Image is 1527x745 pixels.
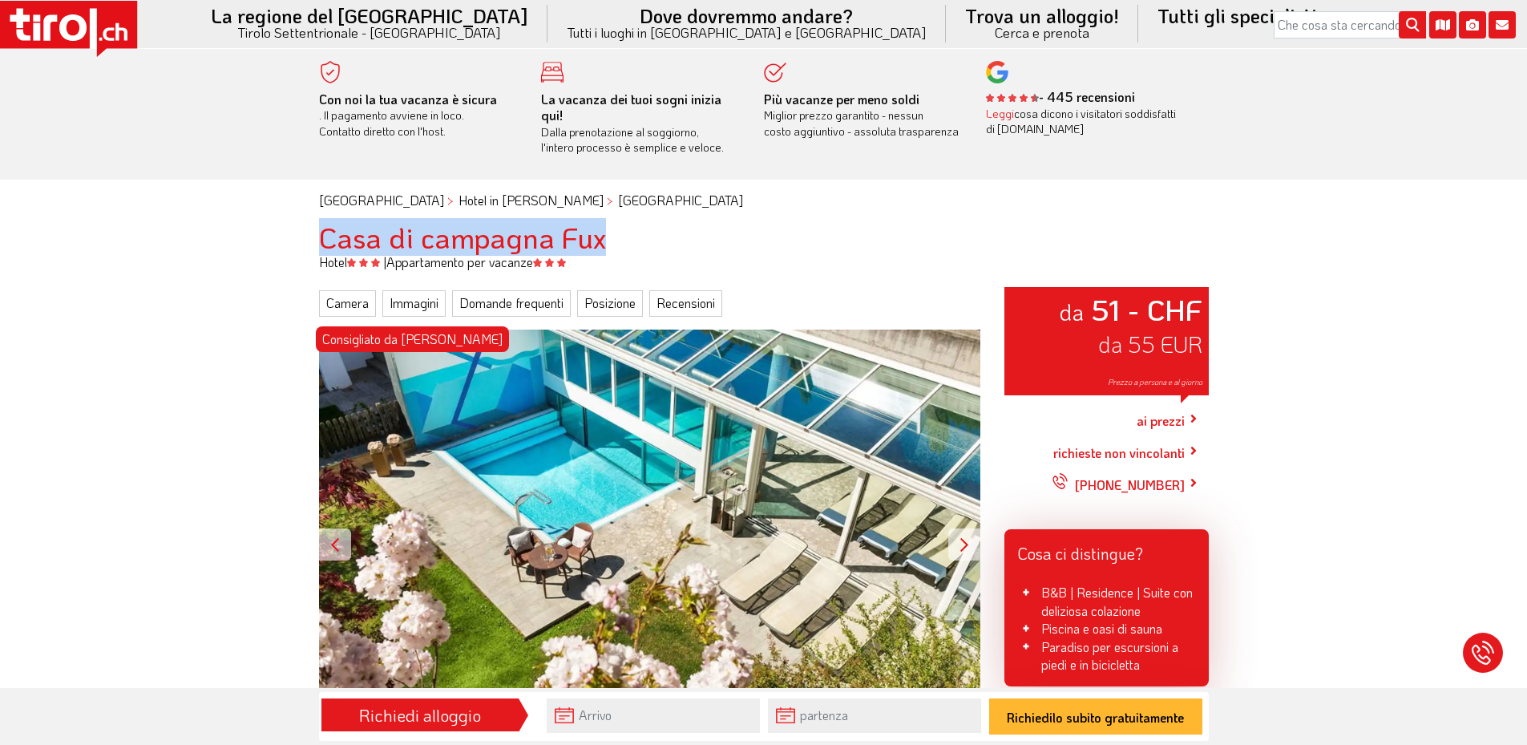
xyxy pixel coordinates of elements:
[1017,543,1143,564] font: Cosa ci distingue?
[452,290,571,316] a: Domande frequenti
[390,294,438,311] font: Immagini
[1098,330,1202,358] font: da 55 EUR
[1157,3,1317,28] font: Tutti gli specialisti
[541,91,721,124] font: La vacanza dei tuoi sogni inizia qui!
[584,294,636,311] font: Posizione
[541,124,699,140] font: Dalla prenotazione al soggiorno,
[459,192,604,209] a: Hotel in [PERSON_NAME]
[1429,11,1456,38] i: Apri la mappa
[547,698,760,733] input: Arrivo
[768,698,981,733] input: partenza
[1053,444,1185,461] font: richieste non vincolanti
[1053,441,1185,463] a: richieste non vincolanti
[1041,638,1178,673] font: Paradiso per escursioni a piedi e in bicicletta
[1459,11,1486,38] i: Galleria fotografica
[319,123,446,139] font: Contatto diretto con l'host.
[386,253,533,270] font: Appartamento per vacanze
[319,192,444,209] a: [GEOGRAPHIC_DATA]
[764,107,923,123] font: Miglior prezzo garantito - nessun
[1091,290,1202,328] font: 51 - CHF
[319,218,606,256] font: Casa di campagna Fux
[211,3,528,28] font: La regione del [GEOGRAPHIC_DATA]
[567,23,927,41] font: Tutti i luoghi in [GEOGRAPHIC_DATA] e [GEOGRAPHIC_DATA]
[382,290,446,316] a: Immagini
[764,91,919,107] font: Più vacanze per meno soldi
[1052,463,1185,505] a: [PHONE_NUMBER]
[319,91,497,107] font: Con noi la tua vacanza è sicura
[577,290,643,316] a: Posizione
[541,140,724,155] font: l'intero processo è semplice e veloce.
[319,253,347,270] font: Hotel
[319,290,376,316] a: Camera
[1108,377,1202,387] font: Prezzo a persona e al giorno
[1041,584,1193,618] font: B&B | Residence | Suite con deliziosa colazione
[618,192,743,209] a: [GEOGRAPHIC_DATA]
[965,3,1119,28] font: Trova un alloggio!
[1059,297,1084,326] font: da
[237,23,501,41] font: Tirolo Settentrionale - [GEOGRAPHIC_DATA]
[640,3,853,28] font: Dove dovremmo andare?
[989,698,1202,735] button: Richiedilo subito gratuitamente
[1137,412,1185,429] font: ai prezzi
[1274,11,1426,38] input: Che cosa sta cercando?
[649,290,722,316] a: Recensioni
[995,23,1089,41] font: Cerca e prenota
[1137,399,1185,441] a: ai prezzi
[986,106,1014,121] a: Leggi
[764,123,959,139] font: costo aggiuntivo - assoluta trasparenza
[326,294,369,311] font: Camera
[1075,477,1185,494] font: [PHONE_NUMBER]
[1007,709,1184,726] font: Richiedilo subito gratuitamente
[656,294,715,311] font: Recensioni
[986,61,1008,83] img: Google
[1039,88,1135,105] font: - 445 recensioni
[459,294,564,311] font: Domande frequenti
[319,107,464,123] font: . Il pagamento avviene in loco.
[383,253,386,270] font: |
[322,330,503,347] font: Consigliato da [PERSON_NAME]
[986,106,1176,137] font: cosa dicono i visitatori soddisfatti di [DOMAIN_NAME]
[359,704,481,726] font: Richiedi alloggio
[1041,620,1162,637] font: Piscina e oasi di sauna
[1489,11,1516,38] i: contatto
